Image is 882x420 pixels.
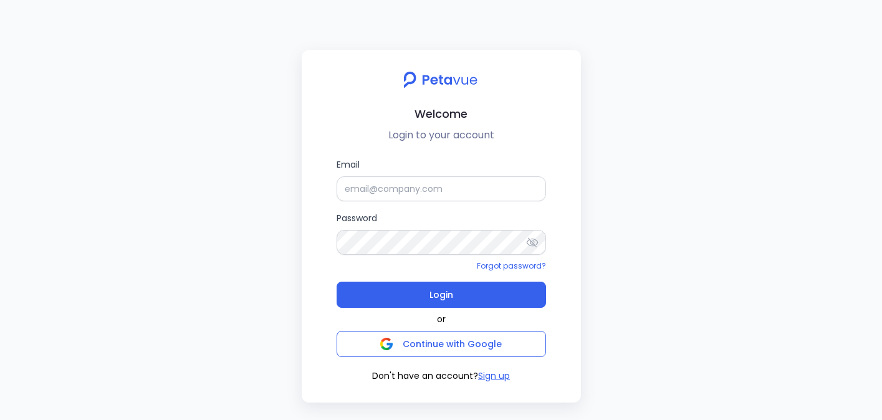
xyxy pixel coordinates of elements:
[372,370,478,383] span: Don't have an account?
[478,370,510,383] button: Sign up
[312,128,571,143] p: Login to your account
[337,211,546,255] label: Password
[403,338,502,350] span: Continue with Google
[337,158,546,201] label: Email
[337,176,546,201] input: Email
[396,65,486,95] img: petavue logo
[429,286,453,303] span: Login
[337,331,546,357] button: Continue with Google
[337,282,546,308] button: Login
[437,313,446,326] span: or
[477,260,546,271] a: Forgot password?
[337,230,546,255] input: Password
[312,105,571,123] h2: Welcome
